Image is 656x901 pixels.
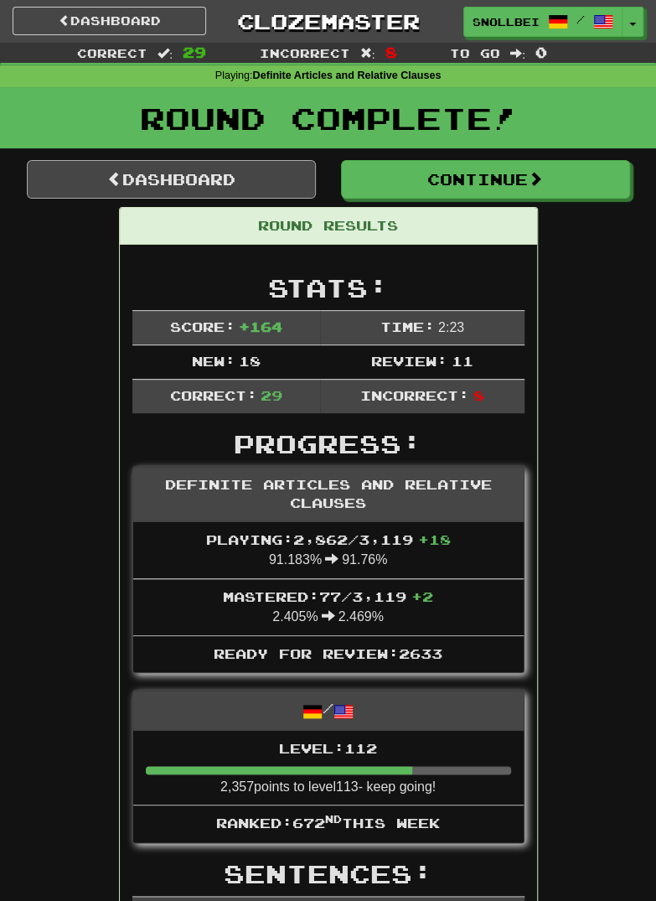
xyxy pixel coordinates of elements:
[133,691,524,730] div: /
[132,860,524,888] h2: Sentences:
[360,387,469,403] span: Incorrect:
[6,101,650,135] h1: Round Complete!
[191,353,235,369] span: New:
[325,813,342,825] sup: nd
[239,318,282,334] span: + 164
[438,320,464,334] span: 2 : 23
[371,353,447,369] span: Review:
[385,44,396,60] span: 8
[13,7,206,35] a: Dashboard
[380,318,434,334] span: Time:
[535,44,547,60] span: 0
[239,353,261,369] span: 18
[360,47,375,59] span: :
[261,387,282,403] span: 29
[223,588,433,604] span: Mastered: 77 / 3,119
[169,387,256,403] span: Correct:
[158,47,173,59] span: :
[260,46,350,60] span: Incorrect
[133,522,524,579] li: 91.183% 91.76%
[133,578,524,636] li: 2.405% 2.469%
[252,70,441,81] strong: Definite Articles and Relative Clauses
[341,160,630,199] button: Continue
[133,731,524,806] li: 2,357 points to level 113 - keep going!
[132,274,524,302] h2: Stats:
[27,160,316,199] a: Dashboard
[510,47,525,59] span: :
[77,46,147,60] span: Correct
[120,208,537,245] div: Round Results
[183,44,206,60] span: 29
[473,387,483,403] span: 8
[473,14,540,29] span: Snollbeir
[450,46,500,60] span: To go
[133,467,524,523] div: Definite Articles and Relative Clauses
[576,13,585,25] span: /
[214,645,442,661] span: Ready for Review: 2633
[206,531,451,547] span: Playing: 2,862 / 3,119
[463,7,622,37] a: Snollbeir /
[169,318,235,334] span: Score:
[451,353,473,369] span: 11
[132,430,524,458] h2: Progress:
[279,740,377,756] span: Level: 112
[216,815,440,831] span: Ranked: 672 this week
[418,531,451,547] span: + 18
[231,7,425,36] a: Clozemaster
[411,588,433,604] span: + 2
